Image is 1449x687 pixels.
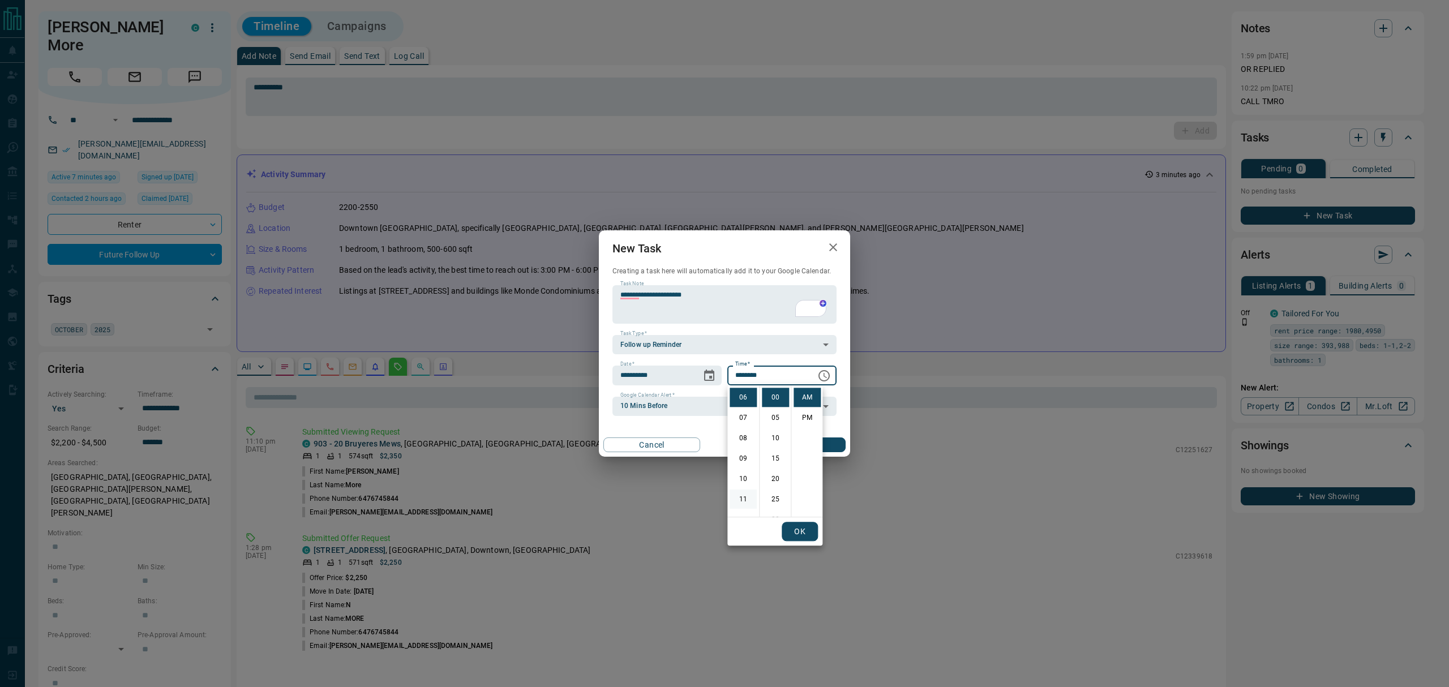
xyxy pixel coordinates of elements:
ul: Select meridiem [791,385,822,517]
li: 10 hours [730,469,757,488]
li: 7 hours [730,408,757,427]
li: AM [794,388,821,407]
p: Creating a task here will automatically add it to your Google Calendar. [612,267,837,276]
li: PM [794,408,821,427]
ul: Select minutes [759,385,791,517]
button: OK [782,522,818,541]
li: 5 minutes [762,408,789,427]
label: Task Note [620,280,644,287]
div: Follow up Reminder [612,335,837,354]
li: 9 hours [730,449,757,468]
li: 8 hours [730,428,757,448]
li: 6 hours [730,388,757,407]
label: Date [620,360,635,368]
button: Choose time, selected time is 6:00 AM [813,364,835,387]
label: Time [735,360,750,368]
li: 20 minutes [762,469,789,488]
li: 15 minutes [762,449,789,468]
li: 25 minutes [762,490,789,509]
div: 10 Mins Before [612,397,837,416]
li: 11 hours [730,490,757,509]
li: 10 minutes [762,428,789,448]
textarea: To enrich screen reader interactions, please activate Accessibility in Grammarly extension settings [620,290,829,319]
li: 5 hours [730,367,757,387]
li: 30 minutes [762,510,789,529]
h2: New Task [599,230,675,267]
button: Choose date, selected date is Aug 29, 2025 [698,364,721,387]
li: 0 minutes [762,388,789,407]
ul: Select hours [727,385,759,517]
button: Cancel [603,437,700,452]
label: Task Type [620,330,647,337]
label: Google Calendar Alert [620,392,675,399]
